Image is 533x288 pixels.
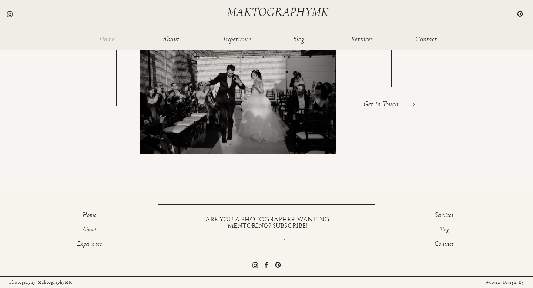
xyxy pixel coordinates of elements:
a: ARE YOU A PHOTOGRAPHER WANTING MENTORING? SUBSCRIBE! [201,216,334,222]
a: Home [66,212,113,221]
a: Get in Touch [363,100,401,107]
a: Website Design: By [PERSON_NAME] [457,278,524,284]
a: Experience [222,36,252,42]
a: maktographymk [227,6,331,18]
a: Blog [421,226,467,235]
a: About [66,226,113,235]
a: Blog [286,36,311,42]
a: Photography: MaktographyMK [9,278,91,284]
a: Home [95,36,119,42]
a: Services [350,36,374,42]
a: Contact [414,36,438,42]
a: Services [421,212,467,221]
a: Contact [421,241,467,250]
a: About [159,36,183,42]
a: Experience [66,241,113,250]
